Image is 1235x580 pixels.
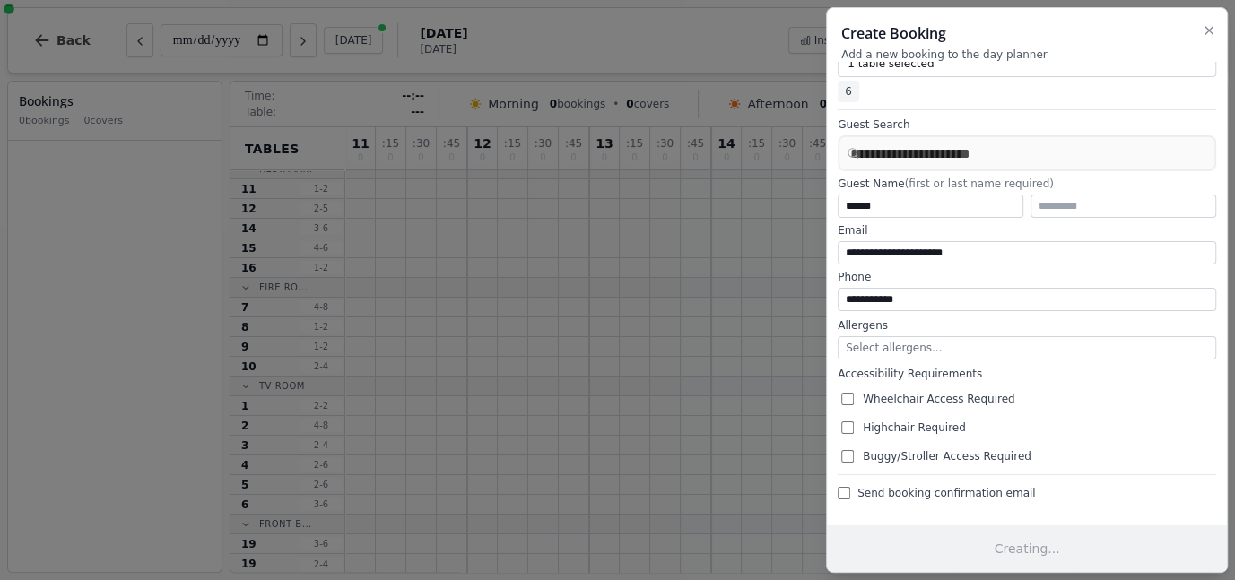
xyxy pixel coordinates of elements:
input: Wheelchair Access Required [841,393,854,405]
span: Buggy/Stroller Access Required [863,449,1031,463]
label: Phone [838,270,1216,284]
input: Highchair Required [841,421,854,434]
span: 6 [838,81,859,102]
span: Wheelchair Access Required [863,392,1015,406]
button: Creating... [827,525,1227,572]
span: Select allergens... [846,342,942,354]
input: Buggy/Stroller Access Required [841,450,854,463]
p: Add a new booking to the day planner [841,48,1213,62]
span: Send booking confirmation email [857,486,1035,500]
label: Allergens [838,318,1216,333]
button: 1 table selected [838,50,1216,77]
button: Select allergens... [838,336,1216,359]
label: Guest Search [838,117,1216,132]
label: Accessibility Requirements [838,367,1216,381]
span: (first or last name required) [904,177,1053,190]
h2: Create Booking [841,22,1213,44]
span: Highchair Required [863,420,966,435]
label: Email [838,223,1216,238]
input: Send booking confirmation email [838,487,850,499]
label: Guest Name [838,177,1216,191]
